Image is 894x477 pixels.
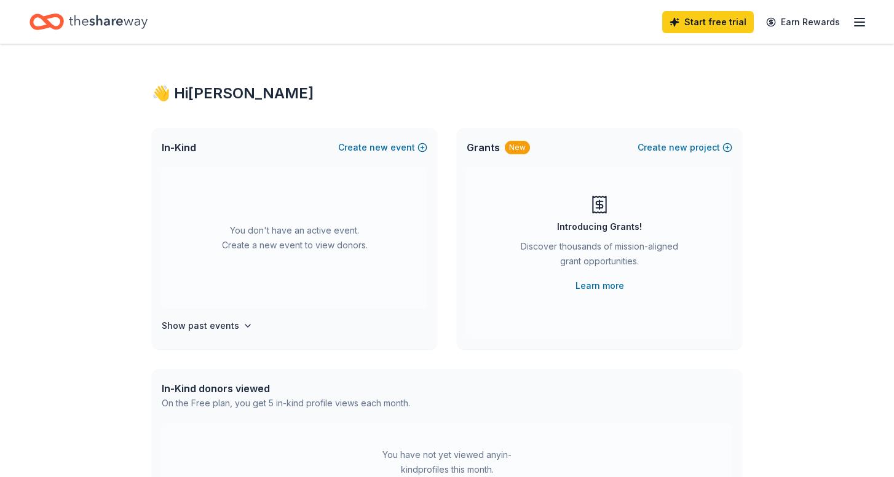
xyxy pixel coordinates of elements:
[162,381,410,396] div: In-Kind donors viewed
[370,447,524,477] div: You have not yet viewed any in-kind profiles this month.
[370,140,388,155] span: new
[162,318,239,333] h4: Show past events
[759,11,847,33] a: Earn Rewards
[557,219,642,234] div: Introducing Grants!
[152,84,742,103] div: 👋 Hi [PERSON_NAME]
[505,141,530,154] div: New
[30,7,148,36] a: Home
[162,167,427,309] div: You don't have an active event. Create a new event to view donors.
[638,140,732,155] button: Createnewproject
[338,140,427,155] button: Createnewevent
[467,140,500,155] span: Grants
[576,278,624,293] a: Learn more
[662,11,754,33] a: Start free trial
[162,318,253,333] button: Show past events
[162,140,196,155] span: In-Kind
[162,396,410,411] div: On the Free plan, you get 5 in-kind profile views each month.
[669,140,687,155] span: new
[516,239,683,274] div: Discover thousands of mission-aligned grant opportunities.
